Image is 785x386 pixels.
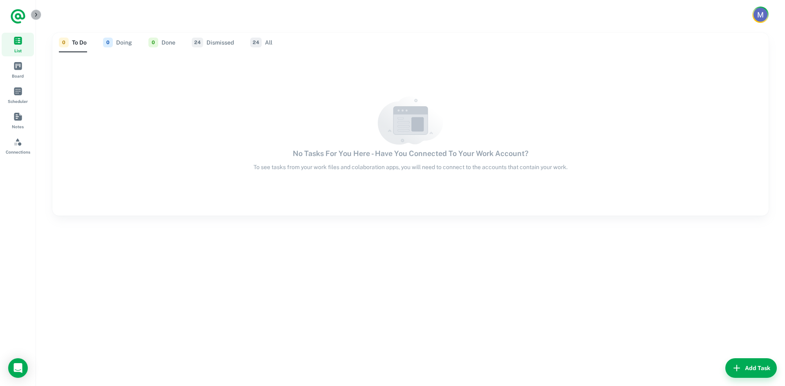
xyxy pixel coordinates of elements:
[14,47,22,54] span: List
[250,38,262,47] span: 24
[253,163,567,172] p: To see tasks from your work files and colaboration apps, you will need to connect to the accounts...
[754,8,767,22] img: Martin Losenický
[250,33,272,52] button: All
[103,33,132,52] button: Doing
[2,83,34,107] a: Scheduler
[378,96,443,144] img: Empty content
[12,73,24,79] span: Board
[752,7,769,23] button: Account button
[6,149,30,155] span: Connections
[2,58,34,82] a: Board
[192,38,203,47] span: 24
[293,148,529,159] h6: No Tasks For You Here - Have You Connected To Your Work Account?
[8,358,28,378] div: Open Intercom Messenger
[148,38,158,47] span: 0
[59,38,69,47] span: 0
[12,123,24,130] span: Notes
[725,358,777,378] button: Add Task
[103,38,113,47] span: 0
[2,134,34,158] a: Connections
[10,8,26,25] a: Logo
[8,98,28,105] span: Scheduler
[148,33,175,52] button: Done
[59,33,87,52] button: To Do
[192,33,234,52] button: Dismissed
[2,109,34,132] a: Notes
[2,33,34,56] a: List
